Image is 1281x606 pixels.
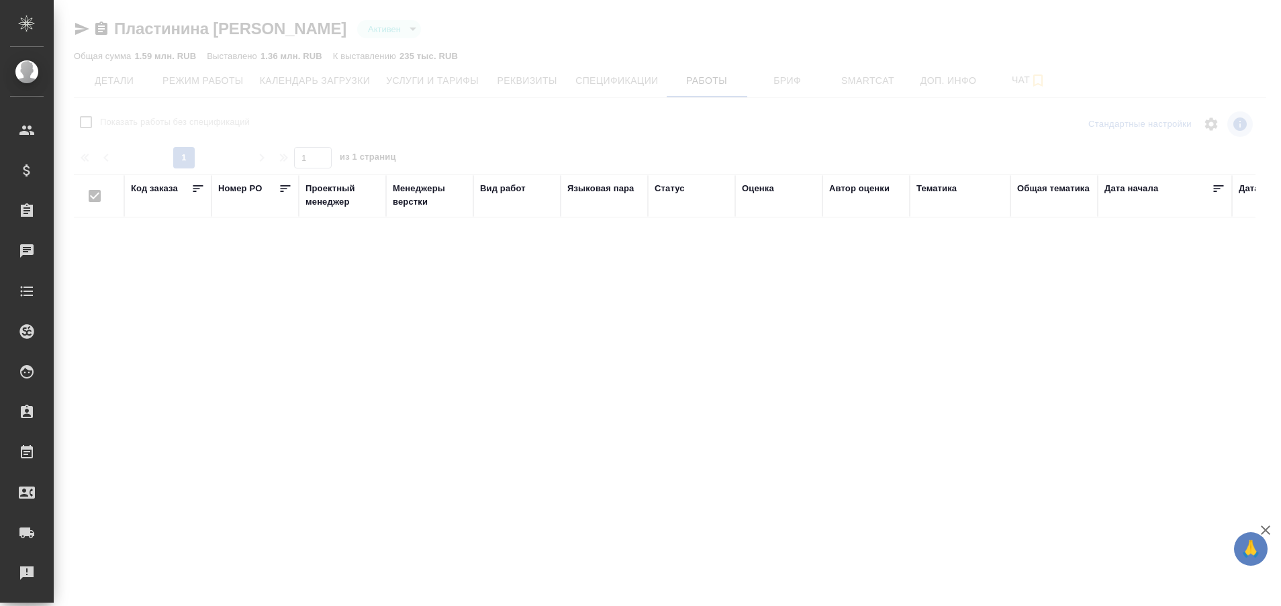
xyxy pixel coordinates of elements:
div: Оценка [742,182,774,195]
div: Языковая пара [567,182,634,195]
div: Менеджеры верстки [393,182,467,209]
div: Проектный менеджер [305,182,379,209]
div: Статус [655,182,685,195]
div: Вид работ [480,182,526,195]
div: Номер PO [218,182,262,195]
div: Общая тематика [1017,182,1090,195]
span: 🙏 [1239,535,1262,563]
div: Дата начала [1104,182,1158,195]
div: Код заказа [131,182,178,195]
button: 🙏 [1234,532,1268,566]
div: Тематика [916,182,957,195]
div: Автор оценки [829,182,890,195]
